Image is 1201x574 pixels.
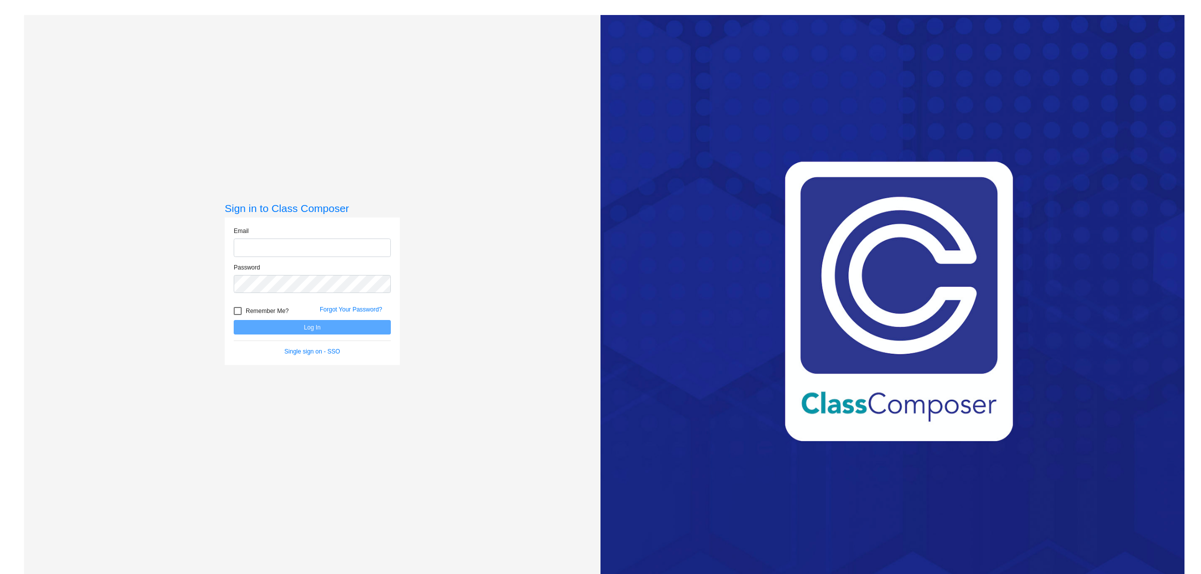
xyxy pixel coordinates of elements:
[234,320,391,334] button: Log In
[246,305,289,317] span: Remember Me?
[284,348,340,355] a: Single sign on - SSO
[320,306,382,313] a: Forgot Your Password?
[225,202,400,214] h3: Sign in to Class Composer
[234,226,249,235] label: Email
[234,263,260,272] label: Password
